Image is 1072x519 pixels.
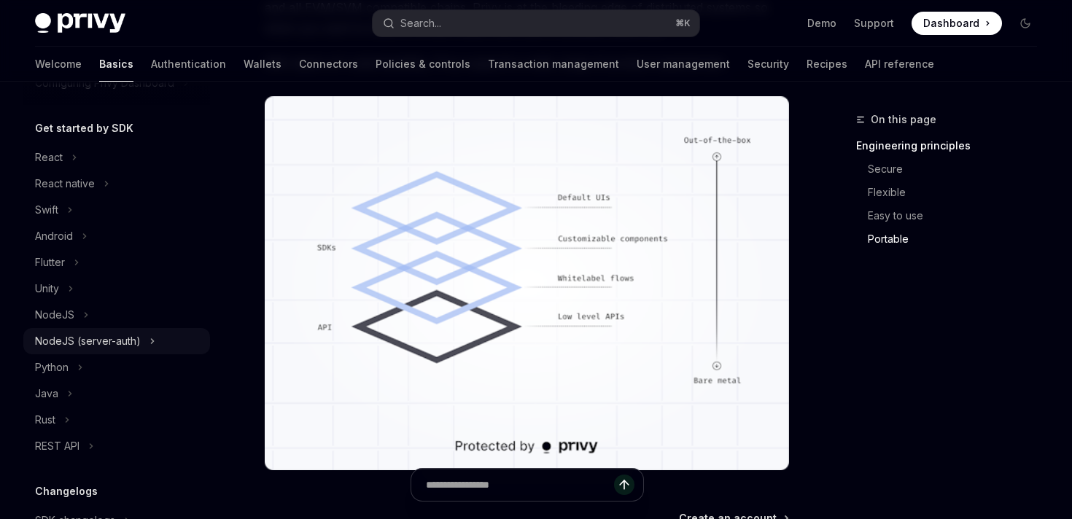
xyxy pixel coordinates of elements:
[23,381,210,407] button: Toggle Java section
[747,47,789,82] a: Security
[854,16,894,31] a: Support
[299,47,358,82] a: Connectors
[35,332,141,350] div: NodeJS (server-auth)
[23,223,210,249] button: Toggle Android section
[151,47,226,82] a: Authentication
[35,254,65,271] div: Flutter
[23,144,210,171] button: Toggle React section
[23,328,210,354] button: Toggle NodeJS (server-auth) section
[244,47,281,82] a: Wallets
[23,433,210,459] button: Toggle REST API section
[807,47,847,82] a: Recipes
[35,437,79,455] div: REST API
[23,171,210,197] button: Toggle React native section
[856,157,1049,181] a: Secure
[23,302,210,328] button: Toggle NodeJS section
[35,120,133,137] h5: Get started by SDK
[400,15,441,32] div: Search...
[23,197,210,223] button: Toggle Swift section
[912,12,1002,35] a: Dashboard
[675,17,691,29] span: ⌘ K
[637,47,730,82] a: User management
[23,354,210,381] button: Toggle Python section
[35,359,69,376] div: Python
[23,276,210,302] button: Toggle Unity section
[35,411,55,429] div: Rust
[488,47,619,82] a: Transaction management
[23,407,210,433] button: Toggle Rust section
[856,227,1049,251] a: Portable
[99,47,133,82] a: Basics
[856,181,1049,204] a: Flexible
[35,149,63,166] div: React
[614,475,634,495] button: Send message
[35,280,59,297] div: Unity
[35,13,125,34] img: dark logo
[35,47,82,82] a: Welcome
[373,10,699,36] button: Open search
[35,483,98,500] h5: Changelogs
[376,47,470,82] a: Policies & controls
[35,385,58,402] div: Java
[23,249,210,276] button: Toggle Flutter section
[265,96,789,470] img: images/Customization.png
[865,47,934,82] a: API reference
[35,175,95,192] div: React native
[856,134,1049,157] a: Engineering principles
[35,306,74,324] div: NodeJS
[856,204,1049,227] a: Easy to use
[426,469,614,501] input: Ask a question...
[871,111,936,128] span: On this page
[35,201,58,219] div: Swift
[923,16,979,31] span: Dashboard
[807,16,836,31] a: Demo
[35,227,73,245] div: Android
[1014,12,1037,35] button: Toggle dark mode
